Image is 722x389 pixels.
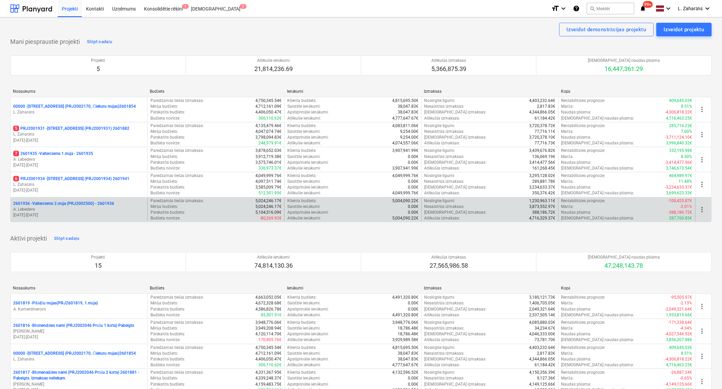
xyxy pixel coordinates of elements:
p: [DEMOGRAPHIC_DATA] izmaksas : [425,109,487,115]
p: 464,989.97€ [669,173,692,179]
p: 4,403,232.64€ [529,98,556,104]
p: 3,912,719.38€ [255,154,282,160]
p: [DEMOGRAPHIC_DATA] naudas plūsma : [561,116,634,121]
iframe: Chat Widget [688,356,722,389]
p: 00000 - [STREET_ADDRESS] (PRJ2002170, Čiekuru mājas)2601854 [13,104,136,109]
p: 512,501.95€ [258,190,282,196]
p: 0.00€ [408,300,419,306]
p: Rentabilitātes prognoze : [561,98,605,104]
div: Nosaukums [13,286,145,290]
p: Paredzamās tiešās izmaksas : [150,173,204,179]
p: Naudas plūsma : [561,306,592,312]
p: [DEMOGRAPHIC_DATA] naudas plūsma : [561,140,634,146]
p: 3,949,208.94€ [255,325,282,331]
div: Ienākumi [287,89,419,94]
p: Marža : [561,154,574,160]
p: Saistītie ienākumi : [287,300,321,306]
span: more_vert [698,327,706,335]
p: 2601936 - Valterciems 2.māja (PRJ2002500) - 2601936 [13,201,114,207]
p: Mērķa budžets : [150,300,178,306]
p: 4,716,463.25€ [666,116,692,121]
p: 248,979.91€ [258,140,282,146]
p: Budžeta novirze : [150,140,180,146]
p: -388,186.72€ [668,210,692,215]
div: Izmaksas [424,286,556,290]
p: 388,186.72€ [533,210,556,215]
button: Slēpt sadaļu [52,233,81,244]
p: Atlikušās izmaksas [431,58,466,64]
p: 4,049,999.76€ [393,190,419,196]
p: Atlikušās izmaksas : [425,116,460,121]
p: Klienta budžets : [287,98,317,104]
p: 3,295,128.02€ [529,173,556,179]
p: -2,049,321.64€ [665,306,692,312]
p: [DATE] - [DATE] [13,138,145,143]
p: Mērķa budžets : [150,325,178,331]
p: Atlikušie ienākumi : [287,215,321,221]
p: PRJ2001934 - [STREET_ADDRESS] (PRJ2001934) 2601941 [13,176,129,182]
p: 5,004,090.22€ [393,215,419,221]
p: Pārskatīts budžets : [150,331,185,337]
div: 00000 -[STREET_ADDRESS] (PRJ2002170, Čiekuru mājas)2601854L. Zaharāns [13,351,145,362]
p: L. Zaharāns [13,109,145,115]
p: 34,234.67€ [535,325,556,331]
p: 15 [91,262,105,270]
p: Paredzamās tiešās izmaksas : [150,98,204,104]
p: [DATE] - [DATE] [13,162,145,168]
p: 4,085,880.03€ [529,320,556,325]
p: 18,786.48€ [398,331,419,337]
p: 4,716,329.37€ [529,215,556,221]
p: 3,720,378.72€ [529,123,556,129]
p: 3,439,676.82€ [529,148,556,154]
p: Naudas plūsma : [561,109,592,115]
p: 8.51% [681,104,692,109]
p: 21,814,236.69 [254,65,293,73]
p: Atlikušie ienākumi : [287,312,321,318]
p: Saistītie ienākumi : [287,204,321,210]
p: -2.13% [680,300,692,306]
p: Atlikušie ienākumi [254,58,293,64]
p: 332,195.98€ [669,148,692,154]
p: Apstiprinātie ienākumi : [287,331,329,337]
p: 5,024,246.17€ [255,204,282,210]
p: 4,672,328.68€ [255,300,282,306]
div: Budžets [150,89,282,94]
div: Slēpt sadaļu [87,38,112,46]
p: 1,406,705.05€ [529,300,556,306]
p: 18,786.48€ [398,325,419,331]
p: 2601816 - Blūmendāles nami (PRJ2002046 Prūšu 1 kārta) Pabeigts [13,323,134,329]
p: 3,907,941.99€ [393,165,419,171]
p: Apstiprinātie ienākumi : [287,109,329,115]
p: [PERSON_NAME] [13,382,145,387]
p: Saistītie ienākumi : [287,179,321,184]
p: 4,750,345.54€ [255,98,282,104]
button: Slēpt sadaļu [85,36,114,47]
p: [DEMOGRAPHIC_DATA] naudas plūsma : [561,165,634,171]
p: Pārskatīts budžets : [150,184,185,190]
p: -171,338.64€ [668,320,692,325]
p: 4,344,866.05€ [529,109,556,115]
p: Naudas plūsma : [561,160,592,165]
p: 4,049,999.76€ [255,173,282,179]
p: 336,973.37€ [258,165,282,171]
p: 38,047.83€ [398,109,419,115]
p: Klienta budžets : [287,295,317,300]
p: 00000 - [STREET_ADDRESS] (PRJ2002170, Čiekuru mājas)2601854 [13,351,136,356]
p: 0.00€ [408,210,419,215]
div: Izveidot demonstrācijas projektu [567,25,646,34]
p: Naudas plūsma : [561,184,592,190]
p: A. Lebedevs [13,157,145,162]
p: 3,948,776.06€ [255,320,282,325]
p: 0.00€ [408,184,419,190]
div: Nosaukums [13,89,145,94]
p: 4,663,052.05€ [255,295,282,300]
p: 5,004,090.22€ [393,198,419,204]
p: Pārskatīts budžets : [150,135,185,140]
p: 2,817.83€ [537,104,556,109]
p: -3,234,633.37€ [665,184,692,190]
p: [PERSON_NAME] [13,329,145,334]
p: 1,953,815.66€ [666,312,692,318]
p: Budžeta novirze : [150,116,180,121]
p: 4,049,999.76€ [393,173,419,179]
p: Klienta budžets : [287,148,317,154]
